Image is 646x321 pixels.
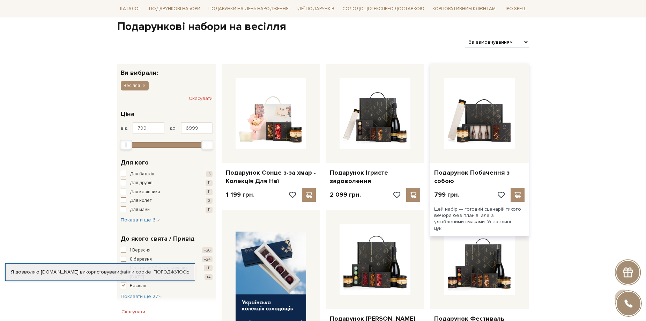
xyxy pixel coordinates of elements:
[430,202,529,236] div: Цей набір — готовий сценарій тихого вечора без планів, але з улюбленими смаками. Усередині — цук..
[181,122,213,134] input: Ціна
[154,269,189,275] a: Погоджуюсь
[130,256,152,263] span: 8 березня
[204,265,213,271] span: +11
[202,247,213,253] span: +26
[201,140,213,150] div: Max
[121,256,213,263] button: 8 березня +24
[501,3,529,14] span: Про Spell
[330,191,361,199] p: 2 099 грн.
[206,171,213,177] span: 5
[121,189,213,196] button: Для керівника 11
[120,140,132,150] div: Min
[121,81,149,90] button: Весілля
[430,3,498,15] a: Корпоративним клієнтам
[124,82,140,89] span: Весілля
[206,3,291,14] span: Подарунки на День народження
[121,158,149,167] span: Для кого
[121,217,160,224] button: Показати ще 6
[340,3,427,15] a: Солодощі з експрес-доставкою
[130,180,153,187] span: Для друзів
[121,283,213,290] button: Весілля
[117,306,149,318] button: Скасувати
[205,274,213,280] span: +4
[226,191,254,199] p: 1 199 грн.
[189,93,213,104] button: Скасувати
[121,109,134,119] span: Ціна
[206,189,213,195] span: 11
[117,3,144,14] span: Каталог
[206,180,213,186] span: 11
[121,125,127,131] span: від
[434,169,525,185] a: Подарунок Побачення з собою
[121,206,213,213] button: Для мами 11
[121,234,195,243] span: До якого свята / Привід
[121,197,213,204] button: Для колег 3
[6,269,195,275] div: Я дозволяю [DOMAIN_NAME] використовувати
[226,169,316,185] a: Подарунок Сонце з-за хмар - Колекція Для Неї
[330,169,420,185] a: Подарунок Ігристе задоволення
[121,171,213,178] button: Для батьків 5
[170,125,176,131] span: до
[130,197,152,204] span: Для колег
[117,20,529,34] h1: Подарункові набори на весілля
[133,122,164,134] input: Ціна
[130,189,160,196] span: Для керівника
[121,217,160,223] span: Показати ще 6
[130,283,146,290] span: Весілля
[130,247,150,254] span: 1 Вересня
[146,3,203,14] span: Подарункові набори
[294,3,337,14] span: Ідеї подарунків
[206,207,213,213] span: 11
[130,206,150,213] span: Для мами
[206,198,213,204] span: 3
[121,180,213,187] button: Для друзів 11
[119,269,151,275] a: файли cookie
[121,247,213,254] button: 1 Вересня +26
[130,171,154,178] span: Для батьків
[434,191,459,199] p: 799 грн.
[121,293,162,300] button: Показати ще 27
[121,293,162,299] span: Показати ще 27
[117,64,216,76] div: Ви вибрали:
[202,256,213,262] span: +24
